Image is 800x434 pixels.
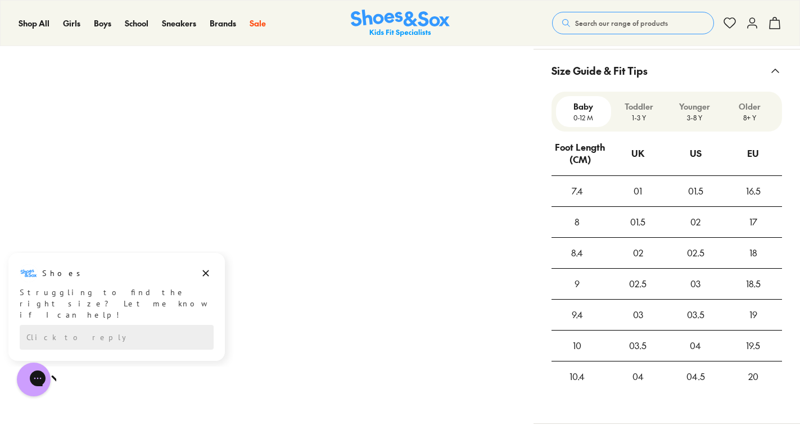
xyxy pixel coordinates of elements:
[667,331,725,361] div: 04
[671,101,718,112] p: Younger
[552,361,604,392] div: 10.4
[94,17,111,29] a: Boys
[671,112,718,123] p: 3-8 Y
[552,331,604,361] div: 10
[616,112,662,123] p: 1-3 Y
[11,359,56,400] iframe: Gorgias live chat messenger
[20,13,38,31] img: Shoes logo
[609,207,667,237] div: 01.5
[552,300,604,330] div: 9.4
[561,101,607,112] p: Baby
[609,238,667,268] div: 02
[724,300,782,330] div: 19
[724,176,782,206] div: 16.5
[609,361,667,392] div: 04
[20,74,214,98] div: Reply to the campaigns
[20,35,214,69] div: Struggling to find the right size? Let me know if I can help!
[616,101,662,112] p: Toddler
[552,12,714,34] button: Search our range of products
[125,17,148,29] a: School
[552,269,604,299] div: 9
[724,207,782,237] div: 17
[609,269,667,299] div: 02.5
[198,14,214,30] button: Dismiss campaign
[8,2,225,110] div: Campaign message
[609,300,667,330] div: 03
[552,54,648,87] span: Size Guide & Fit Tips
[162,17,196,29] a: Sneakers
[667,361,725,392] div: 04.5
[42,16,87,28] h3: Shoes
[667,207,725,237] div: 02
[552,176,604,206] div: 7.4
[609,331,667,361] div: 03.5
[724,331,782,361] div: 19.5
[351,10,450,37] img: SNS_Logo_Responsive.svg
[726,101,773,112] p: Older
[552,207,604,237] div: 8
[747,138,759,169] div: EU
[8,13,225,69] div: Message from Shoes. Struggling to find the right size? Let me know if I can help!
[631,138,644,169] div: UK
[667,269,725,299] div: 03
[667,238,725,268] div: 02.5
[724,361,782,392] div: 20
[552,132,609,175] div: Foot Length (CM)
[250,17,266,29] a: Sale
[690,138,702,169] div: US
[667,176,725,206] div: 01.5
[726,112,773,123] p: 8+ Y
[609,176,667,206] div: 01
[575,18,668,28] span: Search our range of products
[724,238,782,268] div: 18
[561,112,607,123] p: 0-12 M
[351,10,450,37] a: Shoes & Sox
[19,17,49,29] a: Shop All
[552,238,604,268] div: 8.4
[210,17,236,29] a: Brands
[534,49,800,92] button: Size Guide & Fit Tips
[63,17,80,29] a: Girls
[724,269,782,299] div: 18.5
[667,300,725,330] div: 03.5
